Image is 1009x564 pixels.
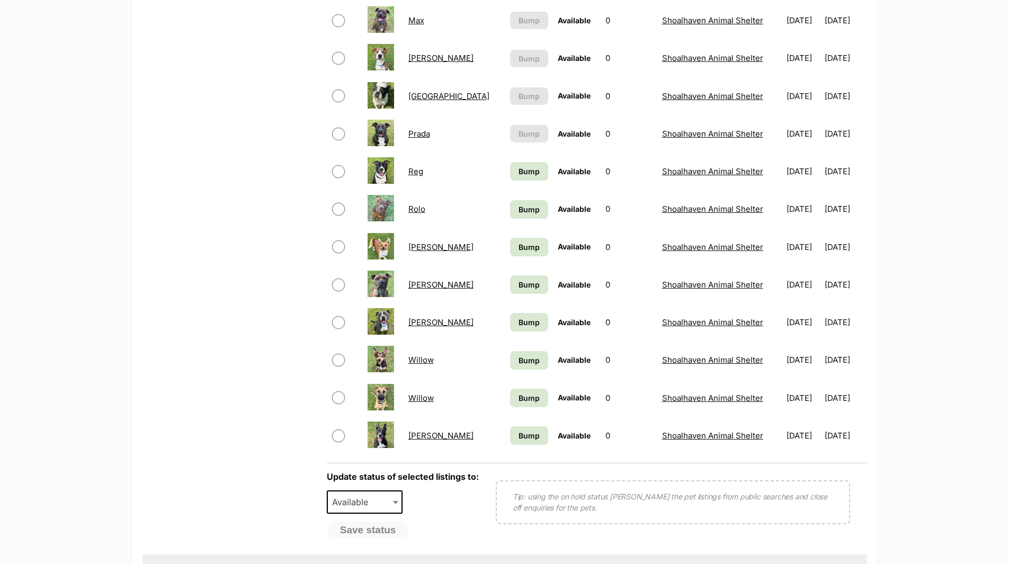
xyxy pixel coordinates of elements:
[825,342,866,378] td: [DATE]
[558,393,591,402] span: Available
[662,317,763,327] a: Shoalhaven Animal Shelter
[558,355,591,364] span: Available
[510,426,548,445] a: Bump
[558,53,591,62] span: Available
[662,91,763,101] a: Shoalhaven Animal Shelter
[662,15,763,25] a: Shoalhaven Animal Shelter
[519,392,540,404] span: Bump
[510,200,548,219] a: Bump
[782,191,824,227] td: [DATE]
[825,304,866,341] td: [DATE]
[519,166,540,177] span: Bump
[601,417,657,454] td: 0
[510,275,548,294] a: Bump
[510,238,548,256] a: Bump
[408,166,423,176] a: Reg
[782,2,824,39] td: [DATE]
[510,87,548,105] button: Bump
[408,242,474,252] a: [PERSON_NAME]
[662,166,763,176] a: Shoalhaven Animal Shelter
[825,115,866,152] td: [DATE]
[782,417,824,454] td: [DATE]
[782,266,824,303] td: [DATE]
[782,153,824,190] td: [DATE]
[519,53,540,64] span: Bump
[519,241,540,253] span: Bump
[510,389,548,407] a: Bump
[662,280,763,290] a: Shoalhaven Animal Shelter
[601,304,657,341] td: 0
[510,162,548,181] a: Bump
[601,191,657,227] td: 0
[601,115,657,152] td: 0
[558,242,591,251] span: Available
[510,50,548,67] button: Bump
[408,393,434,403] a: Willow
[327,471,479,482] label: Update status of selected listings to:
[662,393,763,403] a: Shoalhaven Animal Shelter
[558,91,591,100] span: Available
[825,229,866,265] td: [DATE]
[601,78,657,114] td: 0
[601,40,657,76] td: 0
[519,204,540,215] span: Bump
[601,266,657,303] td: 0
[782,229,824,265] td: [DATE]
[782,342,824,378] td: [DATE]
[825,380,866,416] td: [DATE]
[601,153,657,190] td: 0
[662,129,763,139] a: Shoalhaven Animal Shelter
[782,40,824,76] td: [DATE]
[662,204,763,214] a: Shoalhaven Animal Shelter
[510,313,548,332] a: Bump
[825,40,866,76] td: [DATE]
[825,78,866,114] td: [DATE]
[408,53,474,63] a: [PERSON_NAME]
[558,167,591,176] span: Available
[825,266,866,303] td: [DATE]
[328,495,379,509] span: Available
[601,2,657,39] td: 0
[782,78,824,114] td: [DATE]
[662,242,763,252] a: Shoalhaven Animal Shelter
[825,153,866,190] td: [DATE]
[662,53,763,63] a: Shoalhaven Animal Shelter
[558,431,591,440] span: Available
[782,380,824,416] td: [DATE]
[408,204,425,214] a: Rolo
[519,128,540,139] span: Bump
[327,490,403,514] span: Available
[601,229,657,265] td: 0
[558,16,591,25] span: Available
[408,355,434,365] a: Willow
[519,355,540,366] span: Bump
[408,280,474,290] a: [PERSON_NAME]
[519,15,540,26] span: Bump
[662,355,763,365] a: Shoalhaven Animal Shelter
[519,317,540,328] span: Bump
[519,430,540,441] span: Bump
[519,91,540,102] span: Bump
[825,417,866,454] td: [DATE]
[510,125,548,142] button: Bump
[510,351,548,370] a: Bump
[408,129,430,139] a: Prada
[825,2,866,39] td: [DATE]
[601,342,657,378] td: 0
[662,431,763,441] a: Shoalhaven Animal Shelter
[782,304,824,341] td: [DATE]
[408,431,474,441] a: [PERSON_NAME]
[825,191,866,227] td: [DATE]
[510,12,548,29] button: Bump
[782,115,824,152] td: [DATE]
[513,491,833,513] p: Tip: using the on hold status [PERSON_NAME] the pet listings from public searches and close off e...
[408,317,474,327] a: [PERSON_NAME]
[408,91,489,101] a: [GEOGRAPHIC_DATA]
[408,15,424,25] a: Max
[558,280,591,289] span: Available
[558,204,591,213] span: Available
[519,279,540,290] span: Bump
[601,380,657,416] td: 0
[558,318,591,327] span: Available
[327,522,409,539] button: Save status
